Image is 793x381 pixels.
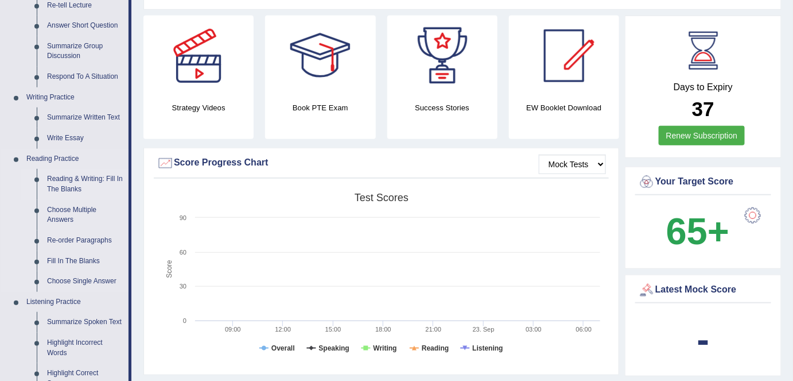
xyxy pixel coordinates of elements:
text: 30 [180,283,186,290]
h4: Book PTE Exam [265,102,375,114]
a: Respond To A Situation [42,67,129,87]
tspan: Overall [271,344,295,352]
text: 0 [183,317,186,324]
a: Summarize Spoken Text [42,312,129,333]
b: - [697,318,710,360]
h4: Success Stories [387,102,497,114]
a: Choose Multiple Answers [42,200,129,230]
tspan: Writing [374,344,397,352]
a: Fill In The Blanks [42,251,129,272]
a: Reading & Writing: Fill In The Blanks [42,169,129,199]
tspan: Test scores [355,192,409,203]
a: Re-order Paragraphs [42,230,129,251]
tspan: Score [165,260,173,279]
tspan: Reading [422,344,449,352]
b: 65+ [666,210,729,252]
a: Listening Practice [21,292,129,313]
text: 90 [180,214,186,221]
b: 37 [692,98,714,120]
a: Choose Single Answer [42,271,129,292]
a: Summarize Written Text [42,107,129,128]
h4: Strategy Videos [143,102,254,114]
a: Write Essay [42,128,129,149]
text: 21:00 [426,326,442,333]
a: Writing Practice [21,87,129,108]
a: Renew Subscription [659,126,745,145]
div: Latest Mock Score [638,282,768,299]
a: Reading Practice [21,149,129,170]
text: 03:00 [526,326,542,333]
a: Highlight Incorrect Words [42,333,129,363]
h4: EW Booklet Download [509,102,619,114]
tspan: Speaking [319,344,349,352]
h4: Days to Expiry [638,82,768,93]
text: 15:00 [325,326,341,333]
tspan: 23. Sep [473,326,495,333]
text: 06:00 [576,326,592,333]
text: 18:00 [375,326,391,333]
text: 09:00 [225,326,241,333]
a: Summarize Group Discussion [42,36,129,67]
tspan: Listening [472,344,503,352]
a: Answer Short Question [42,16,129,36]
div: Your Target Score [638,174,768,191]
div: Score Progress Chart [157,155,606,172]
text: 60 [180,249,186,256]
text: 12:00 [275,326,291,333]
